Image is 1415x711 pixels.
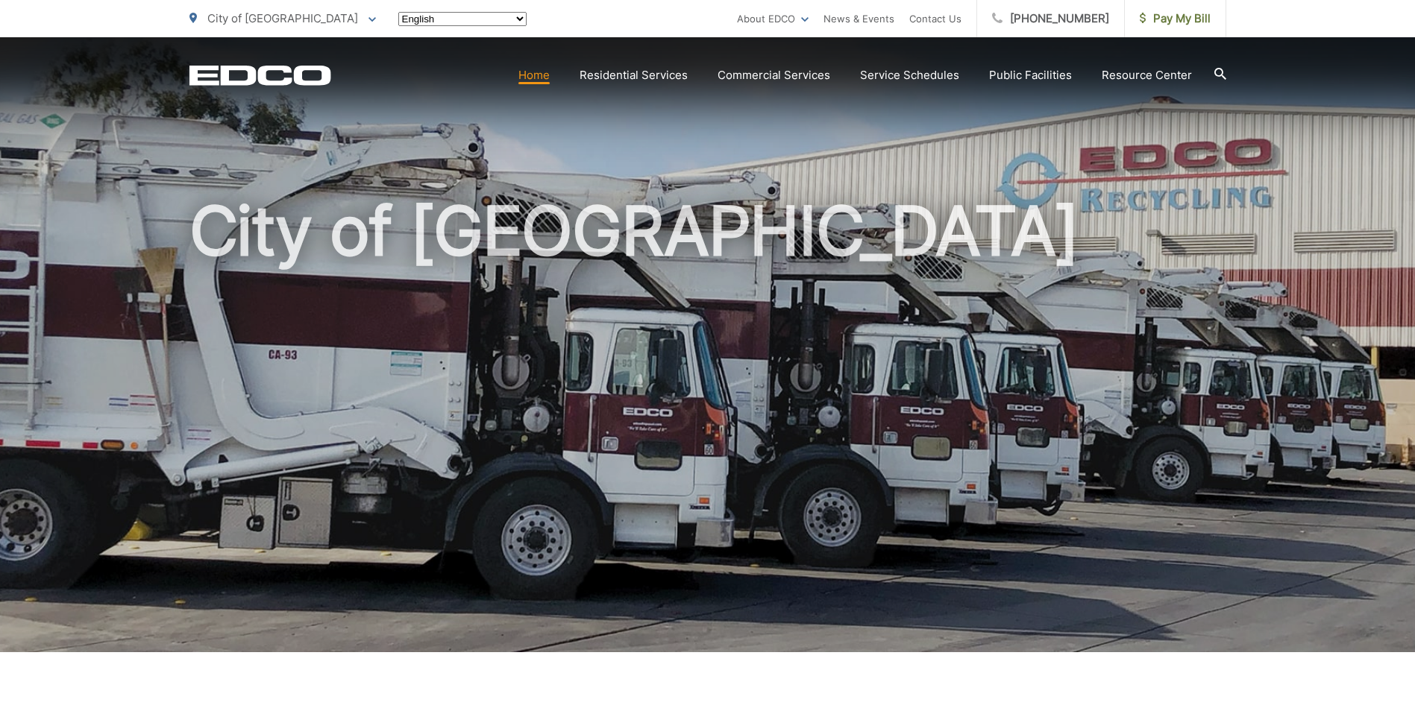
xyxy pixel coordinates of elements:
a: Home [518,66,550,84]
a: Commercial Services [718,66,830,84]
h1: City of [GEOGRAPHIC_DATA] [189,194,1226,666]
a: Public Facilities [989,66,1072,84]
a: Contact Us [909,10,961,28]
span: Pay My Bill [1140,10,1211,28]
a: Resource Center [1102,66,1192,84]
span: City of [GEOGRAPHIC_DATA] [207,11,358,25]
a: About EDCO [737,10,809,28]
a: EDCD logo. Return to the homepage. [189,65,331,86]
select: Select a language [398,12,527,26]
a: Residential Services [580,66,688,84]
a: Service Schedules [860,66,959,84]
a: News & Events [823,10,894,28]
